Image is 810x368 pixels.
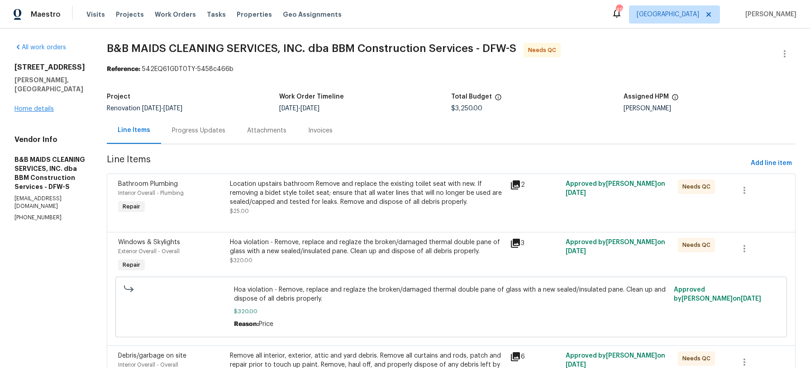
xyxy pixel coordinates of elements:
[230,258,253,263] span: $320.00
[510,238,561,249] div: 3
[119,260,144,269] span: Repair
[118,126,150,135] div: Line Items
[14,155,85,191] h5: B&B MAIDS CLEANING SERVICES, INC. dba BBM Construction Services - DFW-S
[14,195,85,210] p: [EMAIL_ADDRESS][DOMAIN_NAME]
[230,179,504,207] div: Location upstairs bathroom Remove and replace the existing toilet seat with new. If removing a bi...
[207,11,226,18] span: Tasks
[163,105,182,112] span: [DATE]
[308,126,333,135] div: Invoices
[14,214,85,222] p: [PHONE_NUMBER]
[283,10,342,19] span: Geo Assignments
[624,105,796,112] div: [PERSON_NAME]
[566,181,665,196] span: Approved by [PERSON_NAME] on
[142,105,161,112] span: [DATE]
[616,5,622,14] div: 49
[300,105,319,112] span: [DATE]
[566,353,665,368] span: Approved by [PERSON_NAME] on
[14,75,85,94] h5: [PERSON_NAME], [GEOGRAPHIC_DATA]
[566,362,586,368] span: [DATE]
[247,126,286,135] div: Attachments
[155,10,196,19] span: Work Orders
[741,296,761,302] span: [DATE]
[107,94,130,100] h5: Project
[31,10,61,19] span: Maestro
[107,65,796,74] div: 542EQ61GDT0TY-5458c466b
[674,287,761,302] span: Approved by [PERSON_NAME] on
[259,321,273,327] span: Price
[118,362,178,368] span: Interior Overall - Overall
[107,105,182,112] span: Renovation
[451,94,492,100] h5: Total Budget
[234,307,668,316] span: $320.00
[230,208,249,214] span: $25.00
[14,63,85,72] h2: [STREET_ADDRESS]
[747,155,796,172] button: Add line item
[107,155,747,172] span: Line Items
[566,239,665,255] span: Approved by [PERSON_NAME] on
[510,179,561,190] div: 2
[118,353,186,359] span: Debris/garbage on site
[116,10,144,19] span: Projects
[566,248,586,255] span: [DATE]
[142,105,182,112] span: -
[119,202,144,211] span: Repair
[86,10,105,19] span: Visits
[172,126,225,135] div: Progress Updates
[528,46,560,55] span: Needs QC
[118,239,180,245] span: Windows & Skylights
[237,10,272,19] span: Properties
[14,135,85,144] h4: Vendor Info
[624,94,669,100] h5: Assigned HPM
[495,94,502,105] span: The total cost of line items that have been proposed by Opendoor. This sum includes line items th...
[107,43,516,54] span: B&B MAIDS CLEANING SERVICES, INC. dba BBM Construction Services - DFW-S
[566,190,586,196] span: [DATE]
[279,105,298,112] span: [DATE]
[14,44,66,51] a: All work orders
[451,105,482,112] span: $3,250.00
[118,249,180,254] span: Exterior Overall - Overall
[672,94,679,105] span: The hpm assigned to this work order.
[637,10,699,19] span: [GEOGRAPHIC_DATA]
[118,181,178,187] span: Bathroom Plumbing
[107,66,140,72] b: Reference:
[682,241,714,250] span: Needs QC
[682,354,714,363] span: Needs QC
[682,182,714,191] span: Needs QC
[279,94,344,100] h5: Work Order Timeline
[279,105,319,112] span: -
[751,158,792,169] span: Add line item
[510,351,561,362] div: 6
[230,238,504,256] div: Hoa violation - Remove, replace and reglaze the broken/damaged thermal double pane of glass with ...
[118,190,184,196] span: Interior Overall - Plumbing
[742,10,796,19] span: [PERSON_NAME]
[14,106,54,112] a: Home details
[234,285,668,303] span: Hoa violation - Remove, replace and reglaze the broken/damaged thermal double pane of glass with ...
[234,321,259,327] span: Reason:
